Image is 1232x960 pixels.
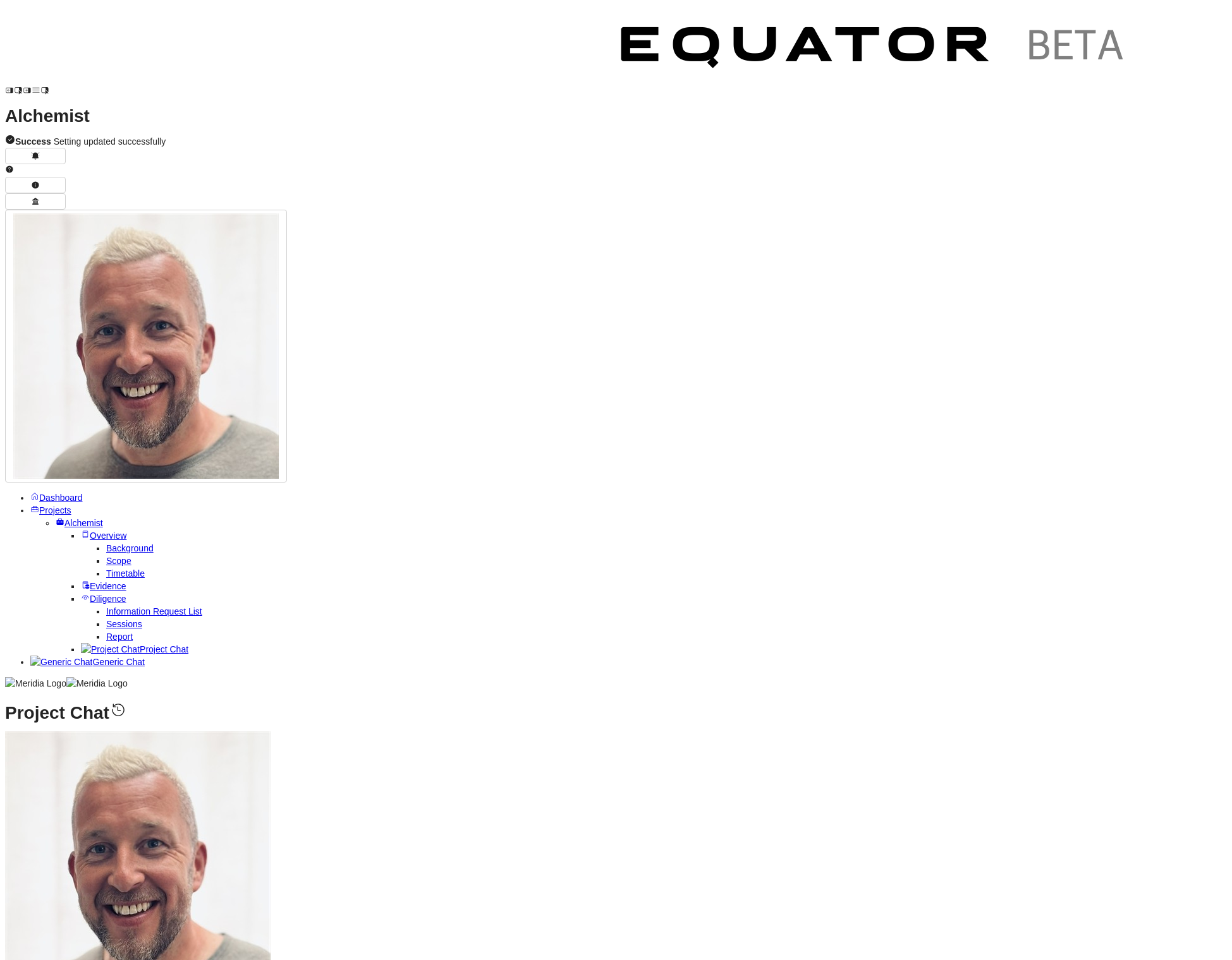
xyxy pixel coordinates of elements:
[106,543,154,553] a: Background
[5,110,1227,123] h1: Alchemist
[106,619,142,629] a: Sessions
[599,5,1149,95] img: Customer Logo
[15,136,166,147] span: Setting updated successfully
[30,657,145,667] a: Generic ChatGeneric Chat
[81,531,126,541] a: Overview
[30,656,92,668] img: Generic Chat
[90,594,126,604] span: Diligence
[5,677,66,690] img: Meridia Logo
[106,568,145,579] a: Timetable
[92,657,144,667] span: Generic Chat
[39,505,71,515] span: Projects
[81,581,126,591] a: Evidence
[30,493,83,503] a: Dashboard
[13,213,279,479] img: Profile Icon
[90,531,126,541] span: Overview
[81,644,188,654] a: Project ChatProject Chat
[90,581,126,591] span: Evidence
[66,677,128,690] img: Meridia Logo
[81,594,126,604] a: Diligence
[81,643,140,656] img: Project Chat
[64,518,103,528] span: Alchemist
[56,518,103,528] a: Alchemist
[140,644,188,654] span: Project Chat
[39,493,83,503] span: Dashboard
[106,632,133,642] a: Report
[49,5,599,95] img: Customer Logo
[106,556,131,566] a: Scope
[106,606,202,616] a: Information Request List
[15,136,51,147] strong: Success
[5,701,1227,719] h1: Project Chat
[30,505,71,515] a: Projects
